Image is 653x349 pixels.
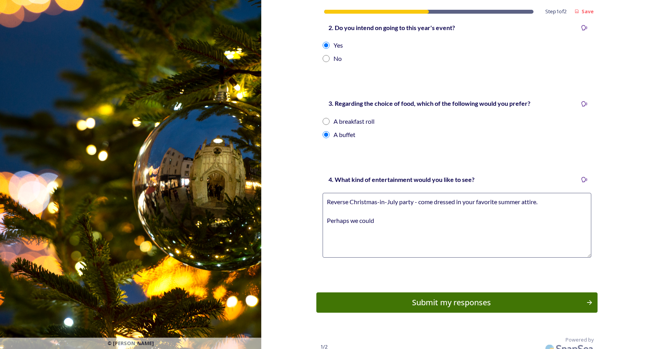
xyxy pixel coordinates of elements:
[334,130,355,139] div: A buffet
[545,8,567,15] span: Step 1 of 2
[582,8,594,15] strong: Save
[334,54,342,63] div: No
[323,193,591,258] textarea: Reverse Christmas-in-July party - come dressed in your favorite summer attire. Perhaps we could
[328,100,530,107] strong: 3. Regarding the choice of food, which of the following would you prefer?
[316,292,598,313] button: Continue
[328,24,455,31] strong: 2. Do you intend on going to this year's event?
[566,336,594,344] span: Powered by
[328,176,475,183] strong: 4. What kind of entertainment would you like to see?
[334,41,343,50] div: Yes
[321,297,582,308] div: Submit my responses
[107,340,154,347] span: © [PERSON_NAME]
[334,117,375,126] div: A breakfast roll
